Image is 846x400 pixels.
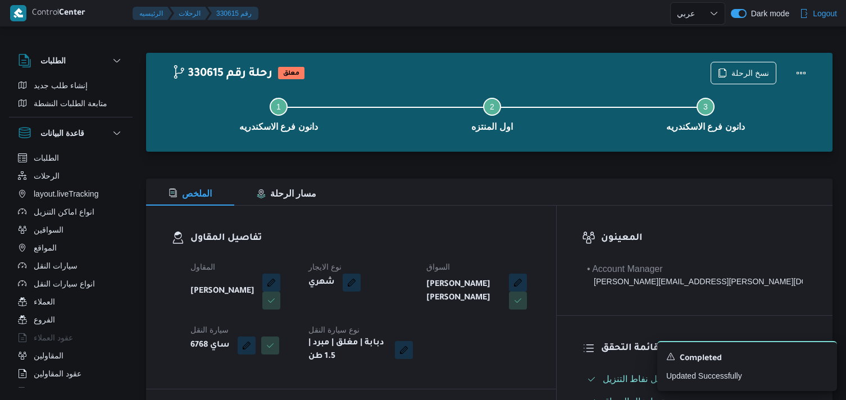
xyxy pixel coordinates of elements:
button: الرئيسيه [133,7,172,20]
span: المواقع [34,241,57,254]
b: ساي 6768 [190,339,230,352]
span: السواقين [34,223,63,237]
b: Center [59,9,85,18]
button: نسخ الرحلة [711,62,776,84]
span: المقاولين [34,349,63,362]
b: دبابة | مغلق | مبرد | 1.5 طن [308,337,387,363]
div: • Account Manager [587,262,803,276]
span: معلق [278,67,304,79]
button: إنشاء طلب جديد [13,76,128,94]
span: مسار الرحلة [257,189,316,198]
button: عقود المقاولين [13,365,128,383]
h3: قائمة التحقق [601,341,807,356]
button: الرحلات [170,7,210,20]
span: Dark mode [747,9,789,18]
span: إنشاء طلب جديد [34,79,88,92]
button: متابعة الطلبات النشطة [13,94,128,112]
b: [PERSON_NAME] [190,285,254,298]
h3: الطلبات [40,54,66,67]
span: 2 [490,102,494,111]
div: [PERSON_NAME][EMAIL_ADDRESS][PERSON_NAME][DOMAIN_NAME] [587,276,803,288]
button: الطلبات [18,54,124,67]
button: دانون فرع الاسكندريه [599,84,812,143]
span: اول المنتزه [471,120,512,134]
button: دانون فرع الاسكندريه [172,84,385,143]
button: سيارات النقل [13,257,128,275]
span: layout.liveTracking [34,187,98,201]
button: الطلبات [13,149,128,167]
span: تم ادخال تفاصيل نفاط التنزيل [603,372,712,386]
span: الطلبات [34,151,59,165]
span: متابعة الطلبات النشطة [34,97,107,110]
button: انواع سيارات النقل [13,275,128,293]
button: اول المنتزه [385,84,599,143]
b: معلق [283,70,299,77]
h2: 330615 رحلة رقم [172,67,272,81]
span: المقاول [190,262,215,271]
b: شهري [308,276,335,289]
span: الفروع [34,313,55,326]
div: Notification [666,351,828,366]
button: المواقع [13,239,128,257]
button: Logout [795,2,842,25]
span: تم ادخال تفاصيل نفاط التنزيل [603,374,712,384]
button: السواقين [13,221,128,239]
button: عقود العملاء [13,329,128,347]
span: انواع سيارات النقل [34,277,95,290]
span: • Account Manager abdallah.mohamed@illa.com.eg [587,262,803,288]
h3: تفاصيل المقاول [190,231,531,246]
span: نوع الايجار [308,262,342,271]
button: الفروع [13,311,128,329]
span: Logout [813,7,837,20]
iframe: chat widget [11,355,47,389]
span: عقود العملاء [34,331,73,344]
span: سيارات النقل [34,259,78,272]
span: العملاء [34,295,55,308]
img: X8yXhbKr1z7QwAAAABJRU5ErkJggg== [10,5,26,21]
button: الرحلات [13,167,128,185]
button: layout.liveTracking [13,185,128,203]
button: 330615 رقم [207,7,258,20]
span: دانون فرع الاسكندريه [239,120,318,134]
span: 1 [276,102,281,111]
button: انواع اماكن التنزيل [13,203,128,221]
span: نوع سيارة النقل [308,325,360,334]
span: انواع اماكن التنزيل [34,205,94,219]
h3: المعينون [601,231,807,246]
h3: قاعدة البيانات [40,126,84,140]
span: اجهزة التليفون [34,385,80,398]
span: الملخص [169,189,212,198]
div: الطلبات [9,76,133,117]
div: قاعدة البيانات [9,149,133,392]
button: المقاولين [13,347,128,365]
span: دانون فرع الاسكندريه [666,120,745,134]
span: عقود المقاولين [34,367,81,380]
span: السواق [426,262,450,271]
b: [PERSON_NAME] [PERSON_NAME] [426,278,501,305]
span: نسخ الرحلة [731,66,769,80]
span: 3 [703,102,708,111]
span: الرحلات [34,169,60,183]
button: العملاء [13,293,128,311]
button: قاعدة البيانات [18,126,124,140]
span: Completed [680,352,722,366]
span: سيارة النقل [190,325,229,334]
button: Actions [790,62,812,84]
p: Updated Successfully [666,370,828,382]
button: تم ادخال تفاصيل نفاط التنزيل [583,370,807,388]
